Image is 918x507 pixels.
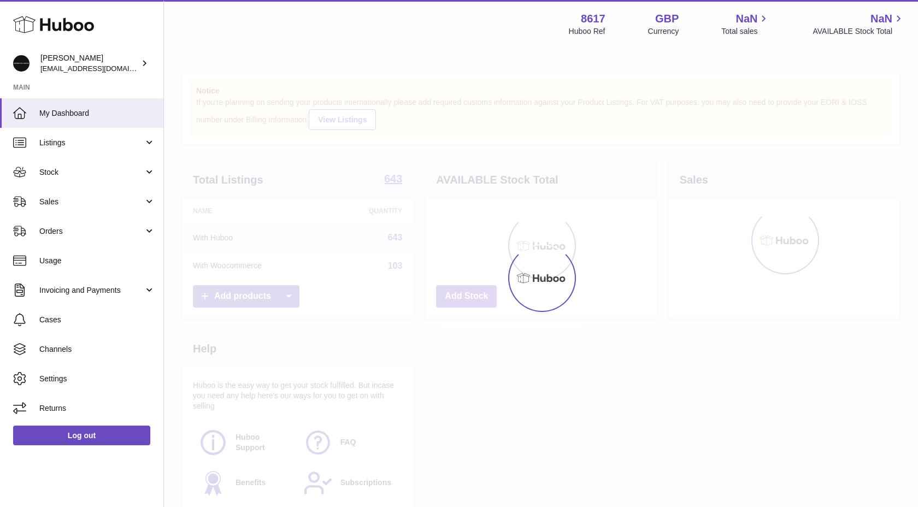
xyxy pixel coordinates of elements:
span: Orders [39,226,144,237]
span: Sales [39,197,144,207]
a: NaN AVAILABLE Stock Total [813,11,905,37]
span: NaN [870,11,892,26]
a: NaN Total sales [721,11,770,37]
div: Huboo Ref [569,26,605,37]
strong: GBP [655,11,679,26]
span: Usage [39,256,155,266]
span: Settings [39,374,155,384]
span: My Dashboard [39,108,155,119]
div: [PERSON_NAME] [40,53,139,74]
img: hello@alfredco.com [13,55,30,72]
span: Invoicing and Payments [39,285,144,296]
span: Returns [39,403,155,414]
span: [EMAIL_ADDRESS][DOMAIN_NAME] [40,64,161,73]
strong: 8617 [581,11,605,26]
span: Total sales [721,26,770,37]
span: Stock [39,167,144,178]
span: Cases [39,315,155,325]
span: Listings [39,138,144,148]
div: Currency [648,26,679,37]
a: Log out [13,426,150,445]
span: NaN [735,11,757,26]
span: Channels [39,344,155,355]
span: AVAILABLE Stock Total [813,26,905,37]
